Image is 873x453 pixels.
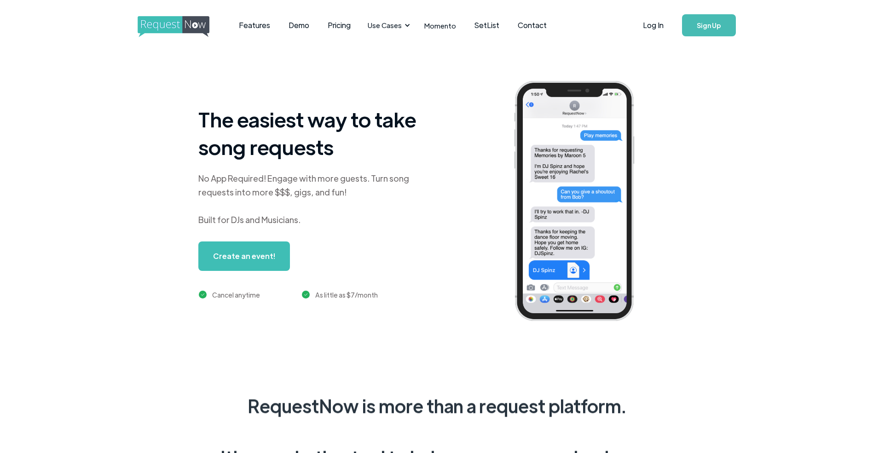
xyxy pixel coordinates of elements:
a: Create an event! [198,241,290,271]
div: Use Cases [368,20,402,30]
img: green checkmark [199,291,207,298]
a: SetList [465,11,509,40]
a: home [138,16,207,34]
a: Pricing [318,11,360,40]
img: requestnow logo [138,16,226,37]
a: Sign Up [682,14,736,36]
div: Use Cases [362,11,413,40]
div: No App Required! Engage with more guests. Turn song requests into more $$$, gigs, and fun! Built ... [198,172,428,227]
a: Contact [509,11,556,40]
div: As little as $7/month [315,289,378,300]
a: Momento [415,12,465,39]
div: Cancel anytime [212,289,260,300]
img: iphone screenshot [503,75,659,331]
a: Demo [279,11,318,40]
a: Log In [634,9,673,41]
h1: The easiest way to take song requests [198,105,428,161]
a: Features [230,11,279,40]
img: green checkmark [302,291,310,298]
